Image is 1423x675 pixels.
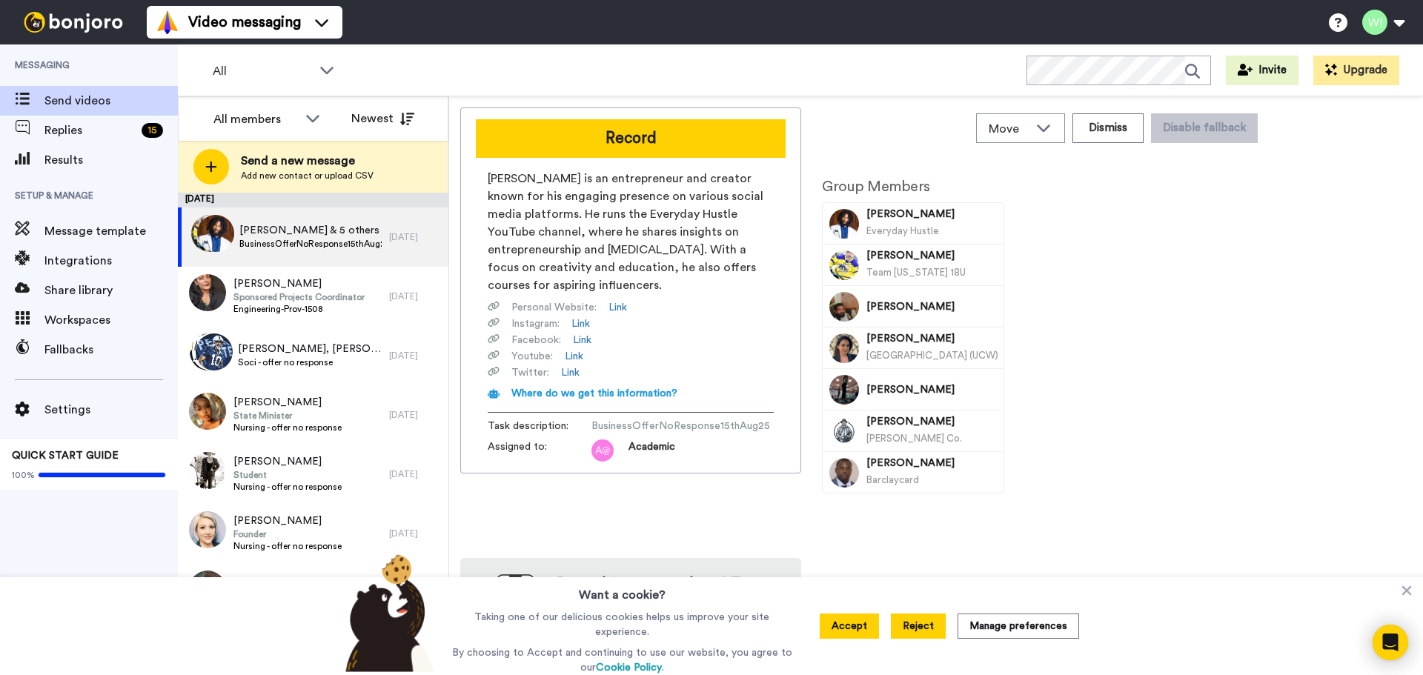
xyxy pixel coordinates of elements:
span: Nursing - offer no response [233,481,342,493]
p: Taking one of our delicious cookies helps us improve your site experience. [448,610,796,639]
span: [PERSON_NAME] [233,276,365,291]
span: Replies [44,122,136,139]
img: a@.png [591,439,614,462]
div: [DATE] [389,350,441,362]
span: BusinessOfferNoResponse15thAug25 [239,238,382,250]
span: [PERSON_NAME] & 5 others [239,223,382,238]
span: State Minister [233,410,342,422]
span: Team [US_STATE] 18U [866,267,966,277]
span: [PERSON_NAME] [866,456,998,470]
button: Disable fallback [1151,113,1258,143]
a: Cookie Policy [596,662,662,673]
span: Where do we get this information? [511,388,677,399]
img: Image of Leroy Mabika [829,458,859,488]
img: Image of Aadham Ali [829,209,859,239]
span: Everyday Hustle [866,226,939,236]
button: Dismiss [1072,113,1144,143]
span: Fallbacks [44,341,178,359]
button: Manage preferences [958,614,1079,639]
span: [PERSON_NAME] [233,395,342,410]
span: Nursing - offer no response [233,422,342,433]
span: [GEOGRAPHIC_DATA] (UCW) [866,350,998,360]
span: Sponsored Projects Coordinator [233,291,365,303]
div: [DATE] [389,468,441,480]
span: Personal Website : [511,300,597,315]
img: 4a257cb0-eb78-4f87-a53c-37de9e744906.jpg [191,215,228,252]
span: BusinessOfferNoResponse15thAug25 [591,419,770,433]
button: Record [476,119,786,158]
button: Invite [1226,56,1298,85]
img: Image of Shan-Toni Johnson [829,375,859,405]
img: bear-with-cookie.png [332,553,442,672]
span: Settings [44,401,178,419]
img: 00cd743c-ddde-4437-b025-9fffea03623c.jpg [196,333,233,370]
img: 608738f5-e7fc-45f4-877e-29fe86191be0.jpg [189,274,226,311]
div: [DATE] [389,231,441,243]
span: Move [989,120,1029,138]
div: 15 [142,123,163,138]
span: Assigned to: [488,439,591,462]
span: Results [44,151,178,169]
img: 0a00d7bb-8bfc-4e57-9ef4-c9f916f75d93.jpg [197,215,234,252]
span: Send videos [44,92,178,110]
h4: Record from your phone! Try our app [DATE] [549,573,786,614]
div: [DATE] [178,193,448,207]
span: Barclaycard [866,475,919,485]
span: [PERSON_NAME] [866,207,998,222]
a: Link [565,349,583,364]
span: [PERSON_NAME], [PERSON_NAME] & 17 others [238,342,382,356]
span: [PERSON_NAME] Co. [866,433,962,443]
span: Integrations [44,252,178,270]
span: [PERSON_NAME] [233,454,342,469]
img: 0dd35c94-2c5c-492e-9108-9e77bbcaa22c.jpg [189,571,226,608]
span: Youtube : [511,349,553,364]
button: Upgrade [1313,56,1399,85]
img: 7a3978bd-2e0f-463d-9ce5-ece6b64806c9.jpg [189,511,226,548]
span: Founder [233,528,342,540]
img: vm-color.svg [156,10,179,34]
span: [PERSON_NAME] [866,299,998,314]
span: QUICK START GUIDE [12,450,119,461]
img: 4970c7ce-90e1-4e7a-83e8-9df63efe8d45.jpg [193,215,230,252]
a: Link [571,316,590,331]
div: [DATE] [389,528,441,539]
span: Message template [44,222,178,240]
span: Send a new message [241,152,374,170]
img: bj-logo-header-white.svg [18,12,129,33]
img: b7db14fe-9a57-4559-8d91-5ae9d89e4159.jpg [189,393,226,430]
a: Link [608,300,627,315]
img: 08b745e0-3950-462a-ad8c-d2df7cac0ca6.jpg [189,452,226,489]
img: Image of Daniel Matveev [829,250,859,280]
div: All members [213,110,298,128]
span: Engineering-Prov-1508 [233,303,365,315]
span: Video messaging [188,12,301,33]
span: [PERSON_NAME] [866,331,998,346]
img: 011111b3-a26e-45b1-8853-0aa922260467.png [192,333,229,370]
button: Newest [340,104,425,133]
span: Student [233,469,342,481]
span: Add new contact or upload CSV [241,170,374,182]
span: Instagram : [511,316,560,331]
span: [PERSON_NAME] [866,382,998,397]
h3: Want a cookie? [579,577,666,604]
span: [PERSON_NAME] [866,248,998,263]
img: Image of Rajesh Chumber [829,292,859,322]
img: Image of John Nagle [829,416,859,446]
span: [PERSON_NAME] is an entrepreneur and creator known for his engaging presence on various social me... [488,170,774,294]
button: Reject [891,614,946,639]
span: Facebook : [511,333,561,348]
span: Twitter : [511,365,549,380]
div: [DATE] [389,290,441,302]
img: download [475,574,534,654]
p: By choosing to Accept and continuing to use our website, you agree to our . [448,645,796,675]
a: Link [573,333,591,348]
span: 100% [12,469,35,481]
img: Image of Zahra Moradi [829,333,859,363]
span: Academic [628,439,675,462]
span: All [213,62,312,80]
img: 241d7d47-5094-4584-a53e-c8cf59278d56.jpg [190,333,227,370]
span: Task description : [488,419,591,433]
span: Soci - offer no response [238,356,382,368]
span: [PERSON_NAME] [866,414,998,429]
